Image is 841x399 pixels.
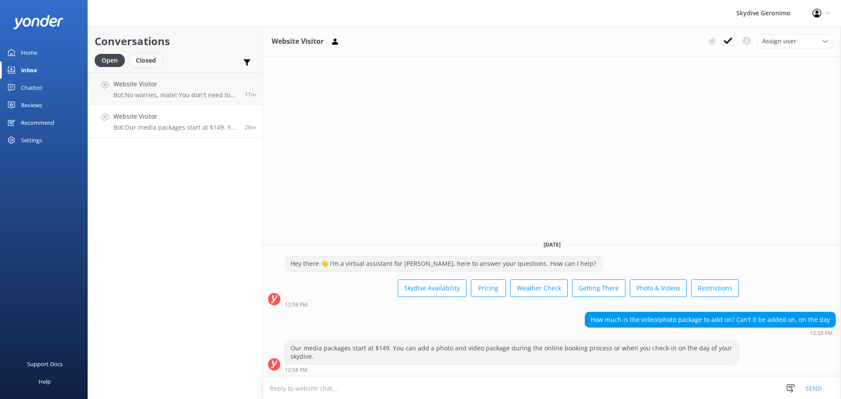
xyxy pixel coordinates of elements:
div: Hey there 👋 I'm a virtual assistant for [PERSON_NAME], here to answer your questions. How can I h... [285,256,601,271]
button: Photo & Videos [630,279,687,297]
p: Bot: Our media packages start at $149. You can add a photo and video package during the online bo... [113,124,238,131]
button: Weather Check [510,279,568,297]
h4: Website Visitor [113,79,238,89]
div: Help [39,373,51,390]
button: Restrictions [691,279,739,297]
span: [DATE] [538,241,566,248]
div: Oct 13 2025 12:58pm (UTC +08:00) Australia/Perth [285,367,739,373]
div: Reviews [21,96,42,114]
span: Oct 13 2025 01:14pm (UTC +08:00) Australia/Perth [245,91,256,98]
button: Getting There [572,279,625,297]
span: Oct 13 2025 12:58pm (UTC +08:00) Australia/Perth [245,124,256,131]
strong: 12:58 PM [810,331,833,336]
h3: Website Visitor [272,36,324,47]
div: Inbox [21,61,37,79]
div: Assign User [758,34,832,48]
div: Our media packages start at $149. You can add a photo and video package during the online booking... [285,341,739,364]
a: Website VisitorBot:Our media packages start at $149. You can add a photo and video package during... [88,105,262,138]
div: Oct 13 2025 12:58pm (UTC +08:00) Australia/Perth [285,301,739,307]
div: Oct 13 2025 12:58pm (UTC +08:00) Australia/Perth [585,330,836,336]
div: Open [95,54,125,67]
a: Open [95,55,129,65]
div: Settings [21,131,42,149]
div: How much is the video/photo package to add on? Can’t it be added on, on the day [585,312,835,327]
div: Closed [129,54,163,67]
div: Home [21,44,37,61]
a: Closed [129,55,167,65]
h2: Conversations [95,33,256,49]
h4: Website Visitor [113,112,238,121]
button: Skydive Availability [398,279,466,297]
strong: 12:58 PM [285,302,307,307]
strong: 12:58 PM [285,367,307,373]
button: Pricing [471,279,506,297]
div: Chatbot [21,79,42,96]
div: Recommend [21,114,54,131]
span: Assign user [762,36,796,46]
img: yonder-white-logo.png [13,15,64,29]
p: Bot: No worries, mate! You don't need to bring your passport or any ID for your skydive with us. ... [113,91,238,99]
div: Support Docs [27,355,63,373]
a: Website VisitorBot:No worries, mate! You don't need to bring your passport or any ID for your sky... [88,72,262,105]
